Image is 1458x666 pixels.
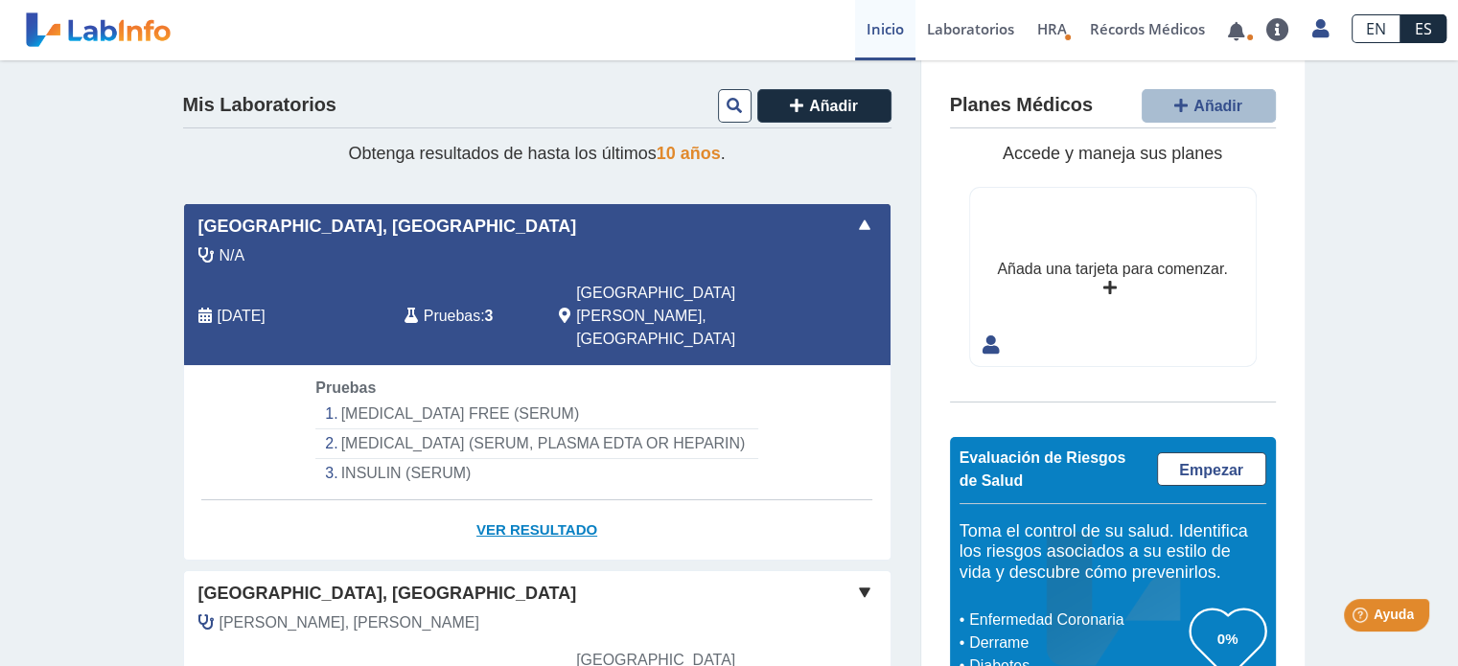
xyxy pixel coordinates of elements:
[1352,14,1400,43] a: EN
[315,400,757,429] li: [MEDICAL_DATA] FREE (SERUM)
[809,98,858,114] span: Añadir
[1287,591,1437,645] iframe: Help widget launcher
[315,379,376,396] span: Pruebas
[960,521,1266,584] h5: Toma el control de su salud. Identifica los riesgos asociados a su estilo de vida y descubre cómo...
[220,244,245,267] span: N/A
[315,429,757,459] li: [MEDICAL_DATA] (SERUM, PLASMA EDTA OR HEPARIN)
[1157,452,1266,486] a: Empezar
[1179,462,1243,478] span: Empezar
[198,214,577,240] span: [GEOGRAPHIC_DATA], [GEOGRAPHIC_DATA]
[1003,144,1222,163] span: Accede y maneja sus planes
[390,282,544,351] div: :
[218,305,266,328] span: 2025-10-06
[348,144,725,163] span: Obtenga resultados de hasta los últimos .
[757,89,891,123] button: Añadir
[1037,19,1067,38] span: HRA
[424,305,480,328] span: Pruebas
[220,611,479,634] span: Martinez Albino, Yamirmarie
[315,459,757,488] li: INSULIN (SERUM)
[1142,89,1276,123] button: Añadir
[198,581,577,607] span: [GEOGRAPHIC_DATA], [GEOGRAPHIC_DATA]
[485,308,494,324] b: 3
[960,449,1126,489] span: Evaluación de Riesgos de Salud
[576,282,788,351] span: San Juan, PR
[997,258,1227,281] div: Añada una tarjeta para comenzar.
[950,94,1093,117] h4: Planes Médicos
[964,609,1190,632] li: Enfermedad Coronaria
[183,94,336,117] h4: Mis Laboratorios
[1193,98,1242,114] span: Añadir
[657,144,721,163] span: 10 años
[1400,14,1446,43] a: ES
[1190,627,1266,651] h3: 0%
[964,632,1190,655] li: Derrame
[184,500,891,561] a: Ver Resultado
